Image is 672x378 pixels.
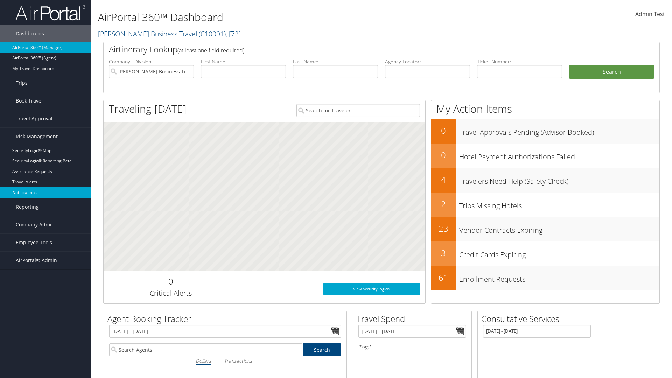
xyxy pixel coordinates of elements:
[459,197,659,211] h3: Trips Missing Hotels
[431,247,456,259] h2: 3
[459,271,659,284] h3: Enrollment Requests
[431,174,456,185] h2: 4
[431,241,659,266] a: 3Credit Cards Expiring
[459,222,659,235] h3: Vendor Contracts Expiring
[16,216,55,233] span: Company Admin
[16,128,58,145] span: Risk Management
[431,149,456,161] h2: 0
[16,25,44,42] span: Dashboards
[323,283,420,295] a: View SecurityLogic®
[16,252,57,269] span: AirPortal® Admin
[569,65,654,79] button: Search
[431,119,659,143] a: 0Travel Approvals Pending (Advisor Booked)
[431,272,456,283] h2: 61
[431,143,659,168] a: 0Hotel Payment Authorizations Failed
[296,104,420,117] input: Search for Traveler
[357,313,471,325] h2: Travel Spend
[16,92,43,110] span: Book Travel
[177,47,244,54] span: (at least one field required)
[109,275,232,287] h2: 0
[459,148,659,162] h3: Hotel Payment Authorizations Failed
[481,313,596,325] h2: Consultative Services
[16,198,39,216] span: Reporting
[431,266,659,290] a: 61Enrollment Requests
[635,10,665,18] span: Admin Test
[431,101,659,116] h1: My Action Items
[477,58,562,65] label: Ticket Number:
[109,101,187,116] h1: Traveling [DATE]
[201,58,286,65] label: First Name:
[109,288,232,298] h3: Critical Alerts
[109,356,341,365] div: |
[109,58,194,65] label: Company - Division:
[431,168,659,192] a: 4Travelers Need Help (Safety Check)
[196,357,211,364] i: Dollars
[98,10,476,24] h1: AirPortal 360™ Dashboard
[459,246,659,260] h3: Credit Cards Expiring
[358,343,466,351] h6: Total
[16,74,28,92] span: Trips
[226,29,241,38] span: , [ 72 ]
[635,3,665,25] a: Admin Test
[16,110,52,127] span: Travel Approval
[431,223,456,234] h2: 23
[16,234,52,251] span: Employee Tools
[109,43,608,55] h2: Airtinerary Lookup
[293,58,378,65] label: Last Name:
[431,198,456,210] h2: 2
[431,192,659,217] a: 2Trips Missing Hotels
[15,5,85,21] img: airportal-logo.png
[107,313,346,325] h2: Agent Booking Tracker
[199,29,226,38] span: ( C10001 )
[224,357,252,364] i: Transactions
[431,125,456,136] h2: 0
[385,58,470,65] label: Agency Locator:
[109,343,302,356] input: Search Agents
[303,343,342,356] a: Search
[98,29,241,38] a: [PERSON_NAME] Business Travel
[431,217,659,241] a: 23Vendor Contracts Expiring
[459,124,659,137] h3: Travel Approvals Pending (Advisor Booked)
[459,173,659,186] h3: Travelers Need Help (Safety Check)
